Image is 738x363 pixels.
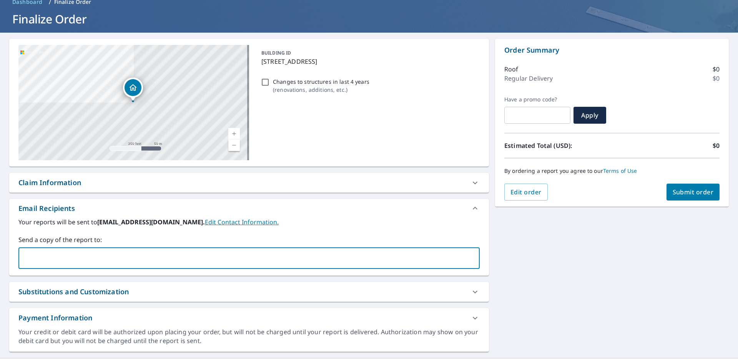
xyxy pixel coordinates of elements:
p: [STREET_ADDRESS] [261,57,477,66]
p: BUILDING ID [261,50,291,56]
b: [EMAIL_ADDRESS][DOMAIN_NAME]. [97,218,205,226]
p: Regular Delivery [504,74,553,83]
div: Dropped pin, building 1, Residential property, 2402 N Hood Ave Wichita, KS 67204 [123,78,143,101]
a: Terms of Use [603,167,637,174]
p: $0 [713,141,720,150]
p: Changes to structures in last 4 years [273,78,369,86]
div: Your credit or debit card will be authorized upon placing your order, but will not be charged unt... [18,328,480,345]
div: Email Recipients [18,203,75,214]
p: By ordering a report you agree to our [504,167,720,174]
a: EditContactInfo [205,218,279,226]
button: Edit order [504,184,548,201]
div: Claim Information [18,177,81,188]
p: Roof [504,65,519,74]
p: $0 [713,74,720,83]
div: Substitutions and Customization [18,287,129,297]
p: ( renovations, additions, etc. ) [273,86,369,94]
div: Payment Information [9,308,489,328]
label: Send a copy of the report to: [18,235,480,244]
label: Your reports will be sent to [18,217,480,227]
p: Order Summary [504,45,720,55]
div: Payment Information [18,313,92,323]
div: Substitutions and Customization [9,282,489,302]
a: Current Level 17, Zoom Out [228,139,240,151]
button: Apply [573,107,606,124]
div: Claim Information [9,173,489,192]
h1: Finalize Order [9,11,729,27]
p: Estimated Total (USD): [504,141,612,150]
span: Edit order [510,188,542,196]
p: $0 [713,65,720,74]
span: Apply [580,111,600,119]
label: Have a promo code? [504,96,570,103]
span: Submit order [673,188,714,196]
button: Submit order [667,184,720,201]
div: Email Recipients [9,199,489,217]
a: Current Level 17, Zoom In [228,128,240,139]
